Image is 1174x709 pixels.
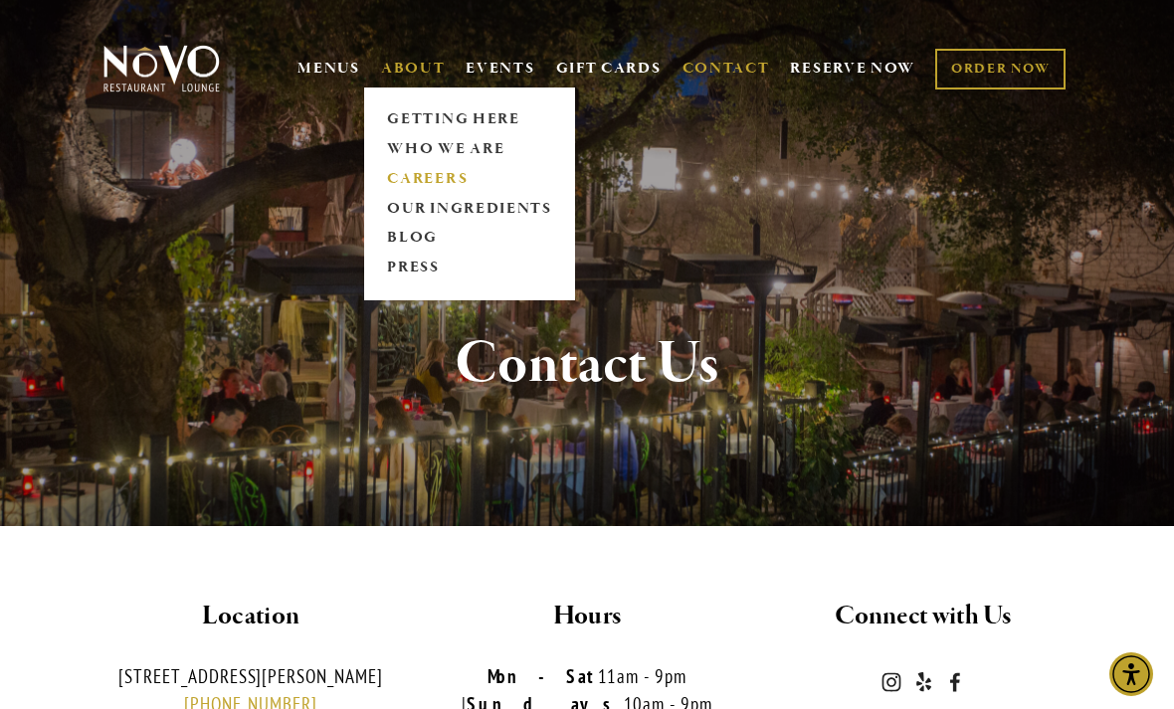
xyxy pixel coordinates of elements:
[790,50,915,88] a: RESERVE NOW
[488,664,598,688] strong: Mon-Sat
[455,326,719,402] strong: Contact Us
[556,50,662,88] a: GIFT CARDS
[381,254,558,283] a: PRESS
[683,50,770,88] a: CONTACT
[381,59,446,79] a: ABOUT
[436,596,738,637] h2: Hours
[381,164,558,194] a: CAREERS
[466,59,534,79] a: EVENTS
[881,672,901,692] a: Instagram
[935,49,1066,89] a: ORDER NOW
[381,224,558,254] a: BLOG
[945,672,965,692] a: Novo Restaurant and Lounge
[99,596,402,637] h2: Location
[99,44,224,93] img: Novo Restaurant &amp; Lounge
[381,134,558,164] a: WHO WE ARE
[381,104,558,134] a: GETTING HERE
[772,596,1075,637] h2: Connect with Us
[297,59,360,79] a: MENUS
[381,194,558,224] a: OUR INGREDIENTS
[1109,652,1153,696] div: Accessibility Menu
[913,672,933,692] a: Yelp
